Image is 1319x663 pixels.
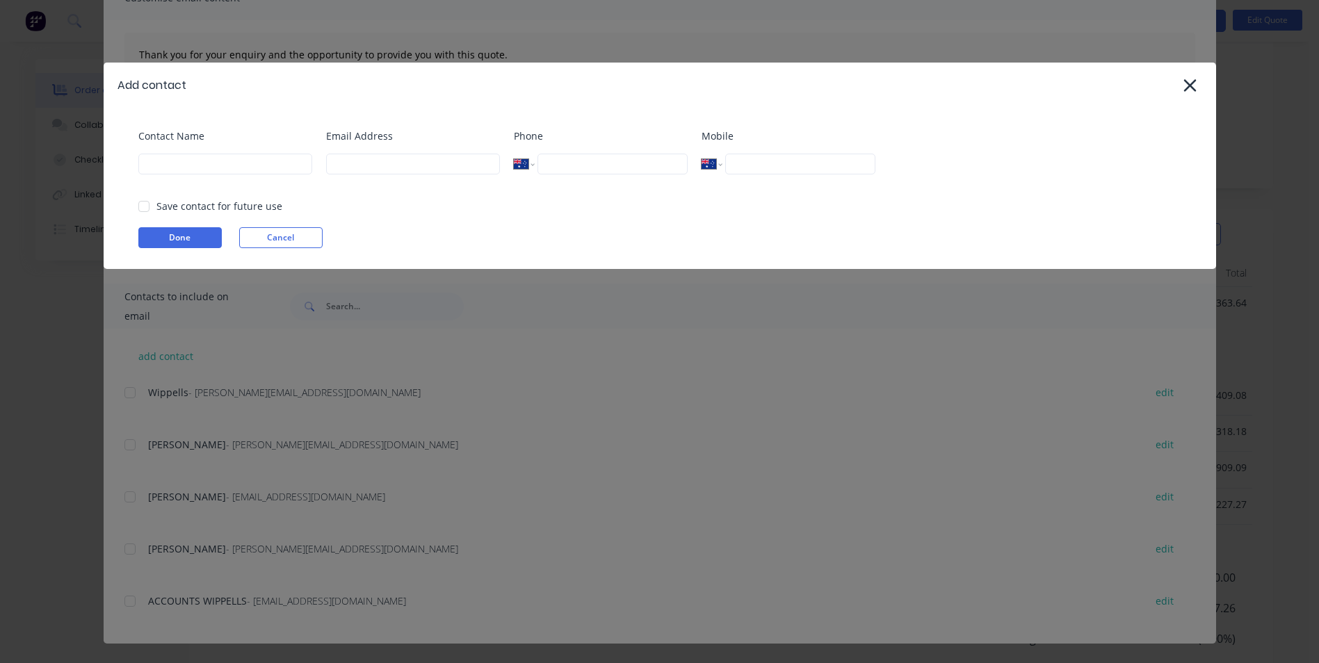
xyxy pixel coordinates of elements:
label: Contact Name [138,129,312,143]
label: Email Address [326,129,500,143]
button: Done [138,227,222,248]
div: Save contact for future use [156,199,282,213]
button: Cancel [239,227,323,248]
div: Add contact [118,77,186,94]
label: Mobile [702,129,875,143]
label: Phone [514,129,688,143]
